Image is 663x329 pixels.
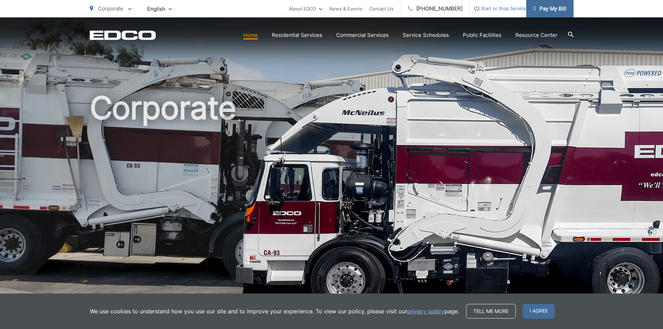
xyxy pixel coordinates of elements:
[272,31,322,39] a: Residential Services
[90,30,156,40] a: EDCD logo. Return to the homepage.
[533,5,566,13] span: Pay My Bill
[407,307,444,315] a: privacy policy
[98,5,123,12] span: Corporate
[289,5,322,13] a: About EDCO
[403,31,449,39] a: Service Schedules
[336,31,389,39] a: Commercial Services
[515,31,558,39] a: Resource Center
[142,3,177,15] span: English
[90,307,459,315] p: We use cookies to understand how you use our site and to improve your experience. To view our pol...
[369,5,394,13] a: Contact Us
[329,5,362,13] a: News & Events
[466,304,516,319] a: Tell me more
[523,304,555,319] span: I agree
[90,91,574,311] h1: Corporate
[463,31,502,39] a: Public Facilities
[243,31,258,39] a: Home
